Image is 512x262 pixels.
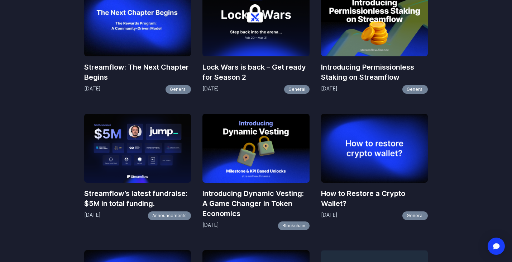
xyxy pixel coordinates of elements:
[321,211,338,220] p: [DATE]
[402,85,428,94] a: General
[321,114,428,183] img: How to Restore a Crypto Wallet?
[84,188,191,209] a: Streamflow’s latest fundraise: $5M in total funding.
[148,211,191,220] a: Announcements
[202,188,310,219] a: Introducing Dynamic Vesting: A Game Changer in Token Economics
[166,85,191,94] a: General
[84,85,101,94] p: [DATE]
[202,114,310,183] img: Introducing Dynamic Vesting: A Game Changer in Token Economics
[202,85,219,94] p: [DATE]
[284,85,310,94] a: General
[321,188,428,209] a: How to Restore a Crypto Wallet?
[402,211,428,220] a: General
[488,238,505,255] div: Open Intercom Messenger
[84,114,191,183] img: Streamflow’s latest fundraise: $5M in total funding.
[84,211,101,220] p: [DATE]
[278,221,310,230] a: Blockchain
[321,62,428,82] a: Introducing Permissionless Staking on Streamflow
[84,62,191,82] a: Streamflow: The Next Chapter Begins
[202,62,310,82] a: Lock Wars is back – Get ready for Season 2
[202,221,219,230] p: [DATE]
[321,85,338,94] p: [DATE]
